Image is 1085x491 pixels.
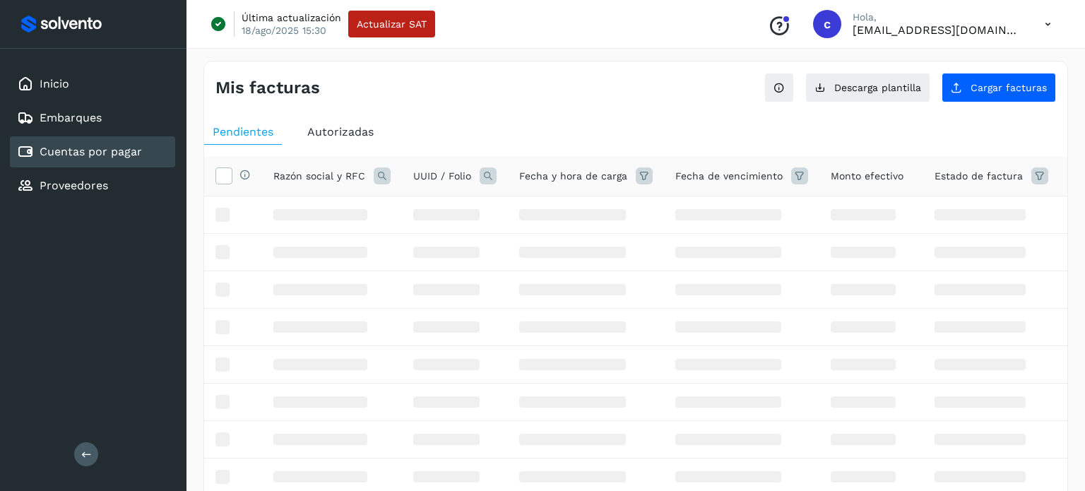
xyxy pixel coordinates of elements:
[831,169,903,184] span: Monto efectivo
[348,11,435,37] button: Actualizar SAT
[40,77,69,90] a: Inicio
[357,19,427,29] span: Actualizar SAT
[971,83,1047,93] span: Cargar facturas
[935,169,1023,184] span: Estado de factura
[853,23,1022,37] p: cxp1@53cargo.com
[834,83,921,93] span: Descarga plantilla
[413,169,471,184] span: UUID / Folio
[10,170,175,201] div: Proveedores
[40,111,102,124] a: Embarques
[215,78,320,98] h4: Mis facturas
[307,125,374,138] span: Autorizadas
[10,69,175,100] div: Inicio
[853,11,1022,23] p: Hola,
[10,102,175,134] div: Embarques
[242,24,326,37] p: 18/ago/2025 15:30
[675,169,783,184] span: Fecha de vencimiento
[40,145,142,158] a: Cuentas por pagar
[40,179,108,192] a: Proveedores
[10,136,175,167] div: Cuentas por pagar
[242,11,341,24] p: Última actualización
[805,73,930,102] button: Descarga plantilla
[519,169,627,184] span: Fecha y hora de carga
[273,169,365,184] span: Razón social y RFC
[942,73,1056,102] button: Cargar facturas
[213,125,273,138] span: Pendientes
